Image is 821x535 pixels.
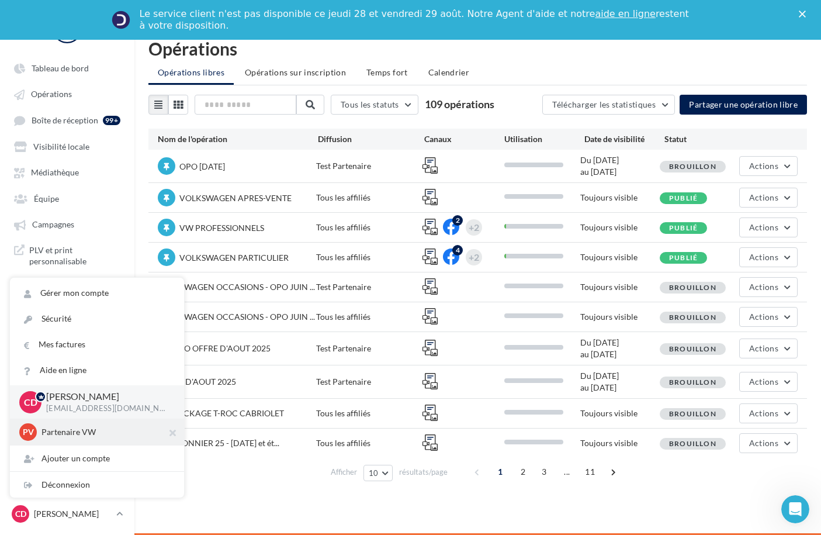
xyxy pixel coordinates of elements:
span: Brouillon [669,378,716,386]
span: Tous les statuts [341,99,399,109]
p: Partenaire VW [41,426,170,438]
span: VOLKSWAGEN PARTICULIER [179,253,289,263]
div: Tous les affiliés [316,437,422,449]
div: Toujours visible [580,437,660,449]
button: 10 [363,465,393,481]
p: [EMAIL_ADDRESS][DOMAIN_NAME] [46,403,165,414]
span: Télécharger les statistiques [552,99,656,109]
span: Publié [669,253,698,262]
button: Actions [739,218,798,237]
div: Tous les affiliés [316,192,422,203]
a: Campagnes DataOnDemand [7,276,127,308]
span: VOLKSWAGEN OCCASIONS - OPO JUIN ... [158,282,315,292]
div: +2 [469,219,479,236]
div: Toujours visible [580,222,660,233]
div: Test Partenaire [316,376,422,388]
div: Tous les affiliés [316,311,422,323]
button: Actions [739,339,798,358]
div: Toujours visible [580,281,660,293]
span: Calendrier [428,67,470,77]
div: Toujours visible [580,192,660,203]
div: Fermer [799,11,810,18]
div: +2 [469,249,479,265]
button: Télécharger les statistiques [542,95,675,115]
span: OPO [DATE] [179,161,225,171]
div: Utilisation [504,133,584,145]
button: Actions [739,277,798,297]
span: 10 [369,468,379,478]
button: Actions [739,307,798,327]
span: VOLKSWAGEN APRES-VENTE [179,193,292,203]
a: Médiathèque [7,161,127,182]
span: Campagnes [32,220,74,230]
a: Aide en ligne [10,357,184,383]
span: PV [23,426,34,438]
div: Tous les affiliés [316,222,422,233]
a: Mes factures [10,332,184,357]
button: Actions [739,188,798,208]
span: Actions [749,438,778,448]
div: 2 [452,215,463,226]
a: Campagnes [7,213,127,234]
span: Actions [749,408,778,418]
span: 3 [535,462,553,481]
div: Du [DATE] au [DATE] [580,370,660,394]
a: Tableau de bord [7,57,127,78]
a: Gérer mon compte [10,280,184,306]
div: Du [DATE] au [DATE] [580,337,660,360]
a: PLV et print personnalisable [7,240,127,272]
span: CD [15,508,26,520]
div: Test Partenaire [316,343,422,354]
a: Visibilité locale [7,136,127,157]
span: OFFRE D'AOUT 2025 [158,377,236,386]
span: Actions [749,343,778,353]
a: aide en ligne [595,8,655,19]
span: VOLKSWAGEN OCCASIONS - OPO JUIN ... [158,312,315,322]
span: Brouillon [669,344,716,353]
span: résultats/page [399,467,448,478]
img: Profile image for Service-Client [112,11,130,29]
span: Actions [749,192,778,202]
span: Actions [749,222,778,232]
button: Actions [739,247,798,267]
span: Publié [669,223,698,232]
span: Temps fort [366,67,408,77]
span: 1 [491,462,510,481]
div: 4 [452,245,463,256]
span: MARRONNIER 25 - [DATE] et ét... [158,438,279,448]
button: Actions [739,156,798,176]
div: Test Partenaire [316,281,422,293]
span: Opérations sur inscription [245,67,346,77]
div: Ajouter un compte [10,446,184,471]
button: Tous les statuts [331,95,418,115]
span: VW PRO OFFRE D'AOUT 2025 [158,343,271,353]
span: Actions [749,312,778,322]
p: [PERSON_NAME] [46,390,165,403]
span: Opérations [31,89,72,99]
span: 2 [514,462,532,481]
div: Tous les affiliés [316,251,422,263]
a: CD [PERSON_NAME] [9,503,125,525]
div: Opérations [148,40,807,57]
span: Brouillon [669,283,716,292]
span: Brouillon [669,162,716,171]
div: 99+ [103,116,120,125]
span: 11 [580,462,600,481]
div: Date de visibilité [584,133,664,145]
span: 109 opérations [425,98,494,111]
span: Équipe [34,194,59,203]
div: Canaux [424,133,504,145]
div: Diffusion [318,133,425,145]
span: Brouillon [669,439,716,448]
div: Toujours visible [580,408,660,419]
div: Toujours visible [580,311,660,323]
span: Actions [749,161,778,171]
div: Statut [664,133,744,145]
button: Actions [739,403,798,423]
div: Nom de l'opération [158,133,318,145]
div: Du [DATE] au [DATE] [580,154,660,178]
span: ... [557,462,576,481]
span: Actions [749,252,778,262]
a: Opérations [7,83,127,104]
span: Actions [749,377,778,386]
